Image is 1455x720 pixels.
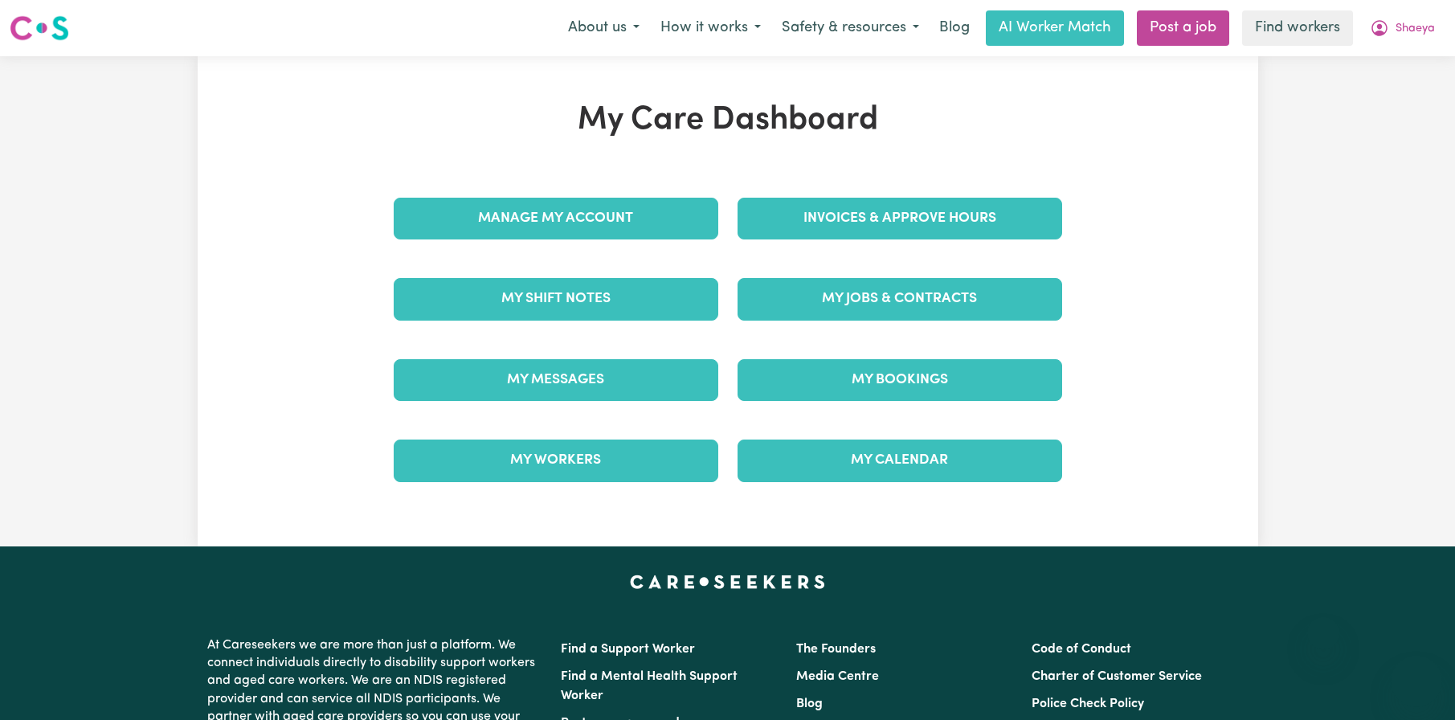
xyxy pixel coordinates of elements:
[561,670,738,702] a: Find a Mental Health Support Worker
[1032,643,1131,656] a: Code of Conduct
[738,359,1062,401] a: My Bookings
[796,643,876,656] a: The Founders
[394,278,718,320] a: My Shift Notes
[384,101,1072,140] h1: My Care Dashboard
[738,278,1062,320] a: My Jobs & Contracts
[1307,617,1339,649] iframe: Close message
[930,10,979,46] a: Blog
[1137,10,1229,46] a: Post a job
[394,359,718,401] a: My Messages
[1359,11,1445,45] button: My Account
[650,11,771,45] button: How it works
[10,10,69,47] a: Careseekers logo
[558,11,650,45] button: About us
[1032,697,1144,710] a: Police Check Policy
[1396,20,1435,38] span: Shaeya
[10,14,69,43] img: Careseekers logo
[394,440,718,481] a: My Workers
[1032,670,1202,683] a: Charter of Customer Service
[796,697,823,710] a: Blog
[1242,10,1353,46] a: Find workers
[561,643,695,656] a: Find a Support Worker
[796,670,879,683] a: Media Centre
[738,440,1062,481] a: My Calendar
[1391,656,1442,707] iframe: Button to launch messaging window
[738,198,1062,239] a: Invoices & Approve Hours
[630,575,825,588] a: Careseekers home page
[394,198,718,239] a: Manage My Account
[771,11,930,45] button: Safety & resources
[986,10,1124,46] a: AI Worker Match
